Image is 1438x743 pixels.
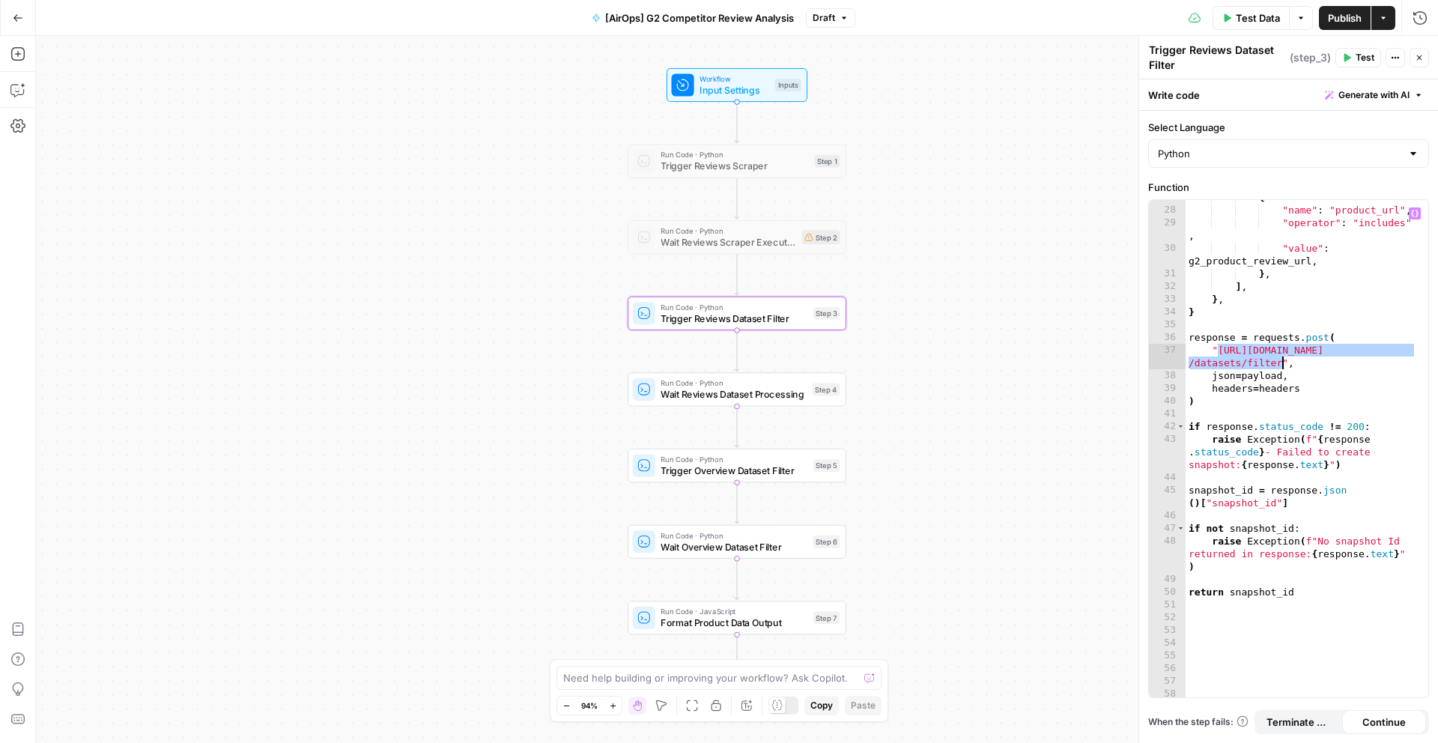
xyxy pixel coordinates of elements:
[735,634,739,676] g: Edge from step_7 to end
[1149,43,1286,73] textarea: Trigger Reviews Dataset Filter
[1149,433,1186,471] div: 43
[661,149,809,160] span: Run Code · Python
[661,606,807,617] span: Run Code · JavaScript
[1149,471,1186,484] div: 44
[700,73,769,84] span: Workflow
[1236,10,1280,25] span: Test Data
[628,220,846,254] div: Run Code · PythonWait Reviews Scraper ExecutionStep 2
[1213,6,1289,30] button: Test Data
[628,68,846,102] div: WorkflowInput SettingsInputs
[1149,611,1186,624] div: 52
[661,301,807,312] span: Run Code · Python
[1149,216,1186,242] div: 29
[1177,420,1185,433] span: Toggle code folding, rows 42 through 43
[1149,420,1186,433] div: 42
[661,387,807,401] span: Wait Reviews Dataset Processing
[810,699,833,712] span: Copy
[1258,710,1342,734] button: Terminate Workflow
[1149,382,1186,395] div: 39
[851,699,876,712] span: Paste
[1149,637,1186,649] div: 54
[1149,267,1186,280] div: 31
[1149,662,1186,675] div: 56
[735,330,739,371] g: Edge from step_3 to step_4
[661,530,807,541] span: Run Code · Python
[1149,306,1186,318] div: 34
[1149,573,1186,586] div: 49
[735,178,739,219] g: Edge from step_1 to step_2
[815,155,840,168] div: Step 1
[583,6,803,30] button: [AirOps] G2 Competitor Review Analysis
[845,696,882,715] button: Paste
[1149,204,1186,216] div: 28
[813,536,840,548] div: Step 6
[1290,50,1331,65] span: ( step_3 )
[1148,715,1249,729] a: When the step fails:
[1149,344,1186,369] div: 37
[661,312,807,326] span: Trigger Reviews Dataset Filter
[735,559,739,600] g: Edge from step_6 to step_7
[1149,675,1186,688] div: 57
[700,83,769,97] span: Input Settings
[628,449,846,482] div: Run Code · PythonTrigger Overview Dataset FilterStep 5
[1139,79,1438,110] div: Write code
[661,235,796,249] span: Wait Reviews Scraper Execution
[1149,293,1186,306] div: 33
[1356,51,1374,64] span: Test
[1149,688,1186,700] div: 58
[804,696,839,715] button: Copy
[735,407,739,448] g: Edge from step_4 to step_5
[1149,331,1186,344] div: 36
[1319,6,1371,30] button: Publish
[1149,407,1186,420] div: 41
[581,700,598,712] span: 94%
[1149,649,1186,662] div: 55
[1266,715,1333,730] span: Terminate Workflow
[735,102,739,143] g: Edge from start to step_1
[1149,509,1186,522] div: 46
[1338,88,1410,102] span: Generate with AI
[813,11,835,25] span: Draft
[813,459,840,472] div: Step 5
[628,525,846,559] div: Run Code · PythonWait Overview Dataset FilterStep 6
[1149,395,1186,407] div: 40
[661,616,807,630] span: Format Product Data Output
[1328,10,1362,25] span: Publish
[628,601,846,634] div: Run Code · JavaScriptFormat Product Data OutputStep 7
[1149,484,1186,509] div: 45
[605,10,794,25] span: [AirOps] G2 Competitor Review Analysis
[1149,535,1186,573] div: 48
[661,464,807,478] span: Trigger Overview Dataset Filter
[661,225,796,237] span: Run Code · Python
[661,539,807,554] span: Wait Overview Dataset Filter
[806,8,855,28] button: Draft
[813,383,840,396] div: Step 4
[1149,242,1186,267] div: 30
[1149,369,1186,382] div: 38
[1319,85,1429,105] button: Generate with AI
[1149,586,1186,598] div: 50
[813,307,840,320] div: Step 3
[1149,280,1186,293] div: 32
[1335,48,1381,67] button: Test
[1362,715,1406,730] span: Continue
[1158,146,1401,161] input: Python
[1177,522,1185,535] span: Toggle code folding, rows 47 through 48
[1149,624,1186,637] div: 53
[735,482,739,524] g: Edge from step_5 to step_6
[813,611,840,624] div: Step 7
[775,79,801,91] div: Inputs
[735,254,739,295] g: Edge from step_2 to step_3
[661,377,807,389] span: Run Code · Python
[1148,120,1429,135] label: Select Language
[628,145,846,178] div: Run Code · PythonTrigger Reviews ScraperStep 1
[1149,522,1186,535] div: 47
[1148,180,1429,195] label: Function
[1149,598,1186,611] div: 51
[628,297,846,330] div: Run Code · PythonTrigger Reviews Dataset FilterStep 3
[661,454,807,465] span: Run Code · Python
[628,372,846,406] div: Run Code · PythonWait Reviews Dataset ProcessingStep 4
[661,159,809,173] span: Trigger Reviews Scraper
[1149,318,1186,331] div: 35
